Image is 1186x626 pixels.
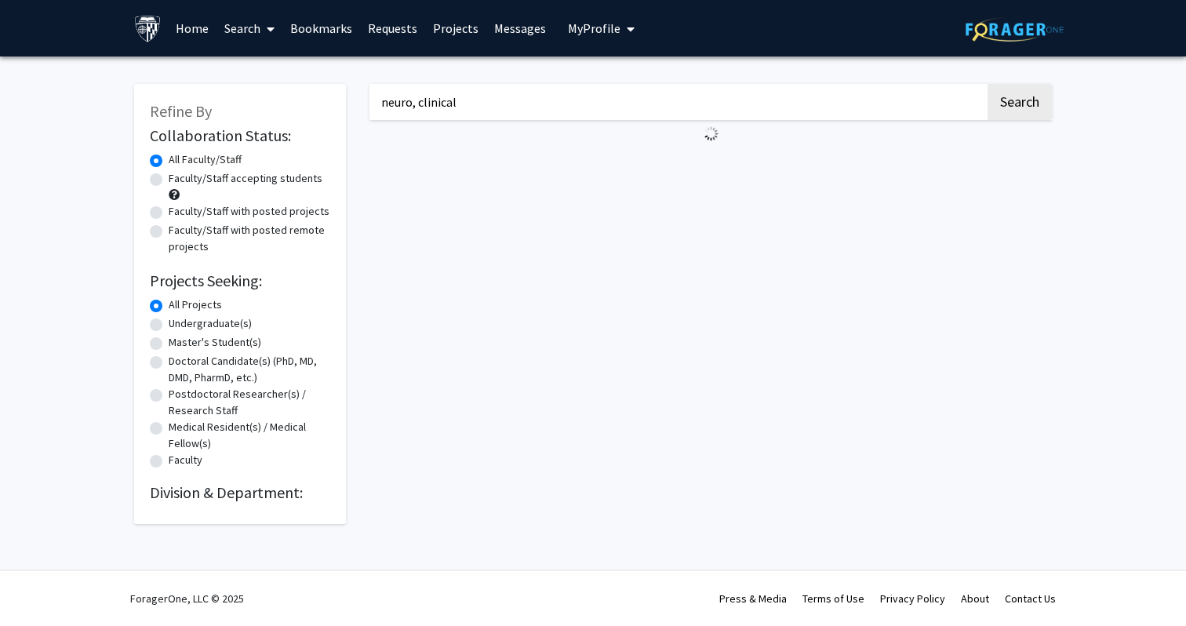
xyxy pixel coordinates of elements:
[169,452,202,468] label: Faculty
[425,1,486,56] a: Projects
[169,419,330,452] label: Medical Resident(s) / Medical Fellow(s)
[719,591,787,606] a: Press & Media
[1005,591,1056,606] a: Contact Us
[880,591,945,606] a: Privacy Policy
[216,1,282,56] a: Search
[369,147,1052,184] nav: Page navigation
[988,84,1052,120] button: Search
[169,334,261,351] label: Master's Student(s)
[360,1,425,56] a: Requests
[150,126,330,145] h2: Collaboration Status:
[169,151,242,168] label: All Faculty/Staff
[150,483,330,502] h2: Division & Department:
[282,1,360,56] a: Bookmarks
[150,271,330,290] h2: Projects Seeking:
[369,84,985,120] input: Search Keywords
[697,120,725,147] img: Loading
[169,386,330,419] label: Postdoctoral Researcher(s) / Research Staff
[486,1,554,56] a: Messages
[169,222,330,255] label: Faculty/Staff with posted remote projects
[169,203,329,220] label: Faculty/Staff with posted projects
[966,17,1064,42] img: ForagerOne Logo
[150,101,212,121] span: Refine By
[568,20,620,36] span: My Profile
[169,353,330,386] label: Doctoral Candidate(s) (PhD, MD, DMD, PharmD, etc.)
[802,591,864,606] a: Terms of Use
[130,571,244,626] div: ForagerOne, LLC © 2025
[169,170,322,187] label: Faculty/Staff accepting students
[134,15,162,42] img: Johns Hopkins University Logo
[961,591,989,606] a: About
[169,315,252,332] label: Undergraduate(s)
[168,1,216,56] a: Home
[169,297,222,313] label: All Projects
